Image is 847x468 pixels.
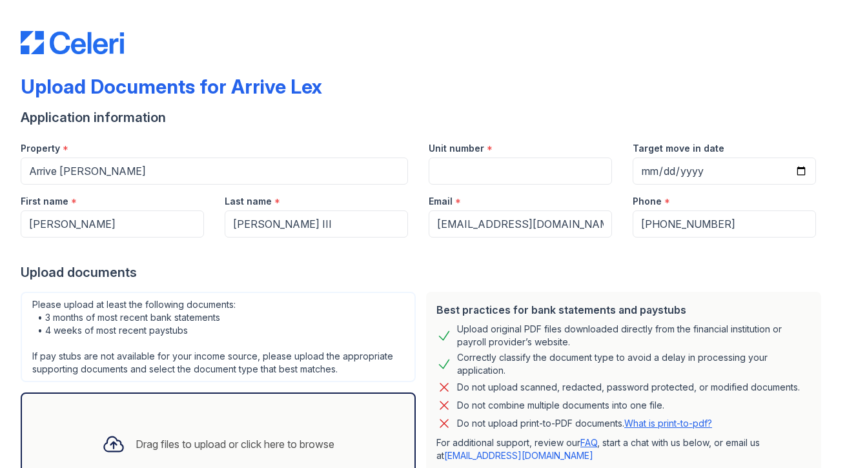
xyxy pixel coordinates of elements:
div: Best practices for bank statements and paystubs [436,302,811,318]
a: FAQ [580,437,597,448]
label: First name [21,195,68,208]
div: Please upload at least the following documents: • 3 months of most recent bank statements • 4 wee... [21,292,416,382]
a: [EMAIL_ADDRESS][DOMAIN_NAME] [444,450,593,461]
label: Last name [225,195,272,208]
label: Property [21,142,60,155]
div: Upload Documents for Arrive Lex [21,75,322,98]
img: CE_Logo_Blue-a8612792a0a2168367f1c8372b55b34899dd931a85d93a1a3d3e32e68fde9ad4.png [21,31,124,54]
a: What is print-to-pdf? [624,418,712,429]
label: Phone [633,195,662,208]
div: Correctly classify the document type to avoid a delay in processing your application. [457,351,811,377]
label: Unit number [429,142,484,155]
div: Do not combine multiple documents into one file. [457,398,664,413]
label: Email [429,195,453,208]
div: Drag files to upload or click here to browse [136,436,334,452]
div: Application information [21,108,826,127]
p: For additional support, review our , start a chat with us below, or email us at [436,436,811,462]
div: Do not upload scanned, redacted, password protected, or modified documents. [457,380,800,395]
label: Target move in date [633,142,724,155]
div: Upload original PDF files downloaded directly from the financial institution or payroll provider’... [457,323,811,349]
div: Upload documents [21,263,826,281]
p: Do not upload print-to-PDF documents. [457,417,712,430]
